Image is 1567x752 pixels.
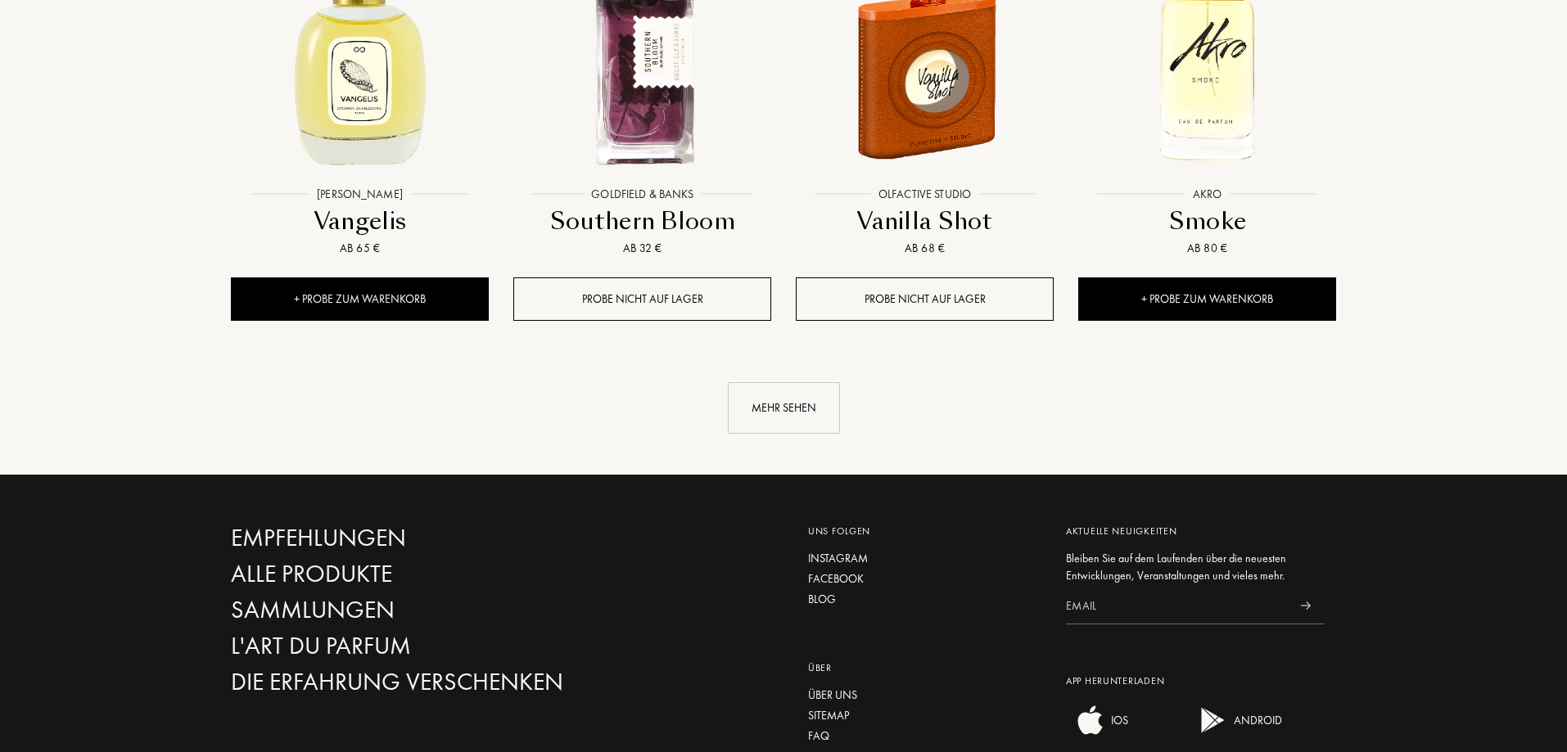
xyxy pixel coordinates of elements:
div: Ab 80 € [1085,240,1330,257]
a: Empfehlungen [231,524,583,552]
div: + Probe zum Warenkorb [231,277,489,321]
a: Sammlungen [231,596,583,624]
a: Über uns [808,687,1041,704]
div: App herunterladen [1066,673,1324,688]
div: ANDROID [1230,704,1282,736]
img: android app [1197,704,1230,736]
div: Ab 32 € [520,240,765,257]
div: Uns folgen [808,524,1041,538]
div: Ab 65 € [237,240,482,257]
a: Die Erfahrung verschenken [231,668,583,696]
div: Aktuelle Neuigkeiten [1066,524,1324,538]
a: Blog [808,591,1041,608]
div: + Probe zum Warenkorb [1078,277,1336,321]
div: Bleiben Sie auf dem Laufenden über die neuesten Entwicklungen, Veranstaltungen und vieles mehr. [1066,550,1324,584]
a: Sitemap [808,707,1041,724]
input: Email [1066,588,1287,624]
a: android appANDROID [1189,725,1282,740]
a: FAQ [808,727,1041,745]
div: Probe nicht auf Lager [513,277,771,321]
div: Mehr sehen [728,382,840,434]
div: Ab 68 € [802,240,1047,257]
img: news_send.svg [1300,601,1311,610]
a: ios appIOS [1066,725,1128,740]
a: Alle Produkte [231,560,583,588]
div: IOS [1107,704,1128,736]
a: Instagram [808,550,1041,567]
a: Facebook [808,570,1041,588]
div: Über [808,660,1041,675]
div: Probe nicht auf Lager [796,277,1054,321]
a: L'Art du Parfum [231,632,583,660]
img: ios app [1074,704,1107,736]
